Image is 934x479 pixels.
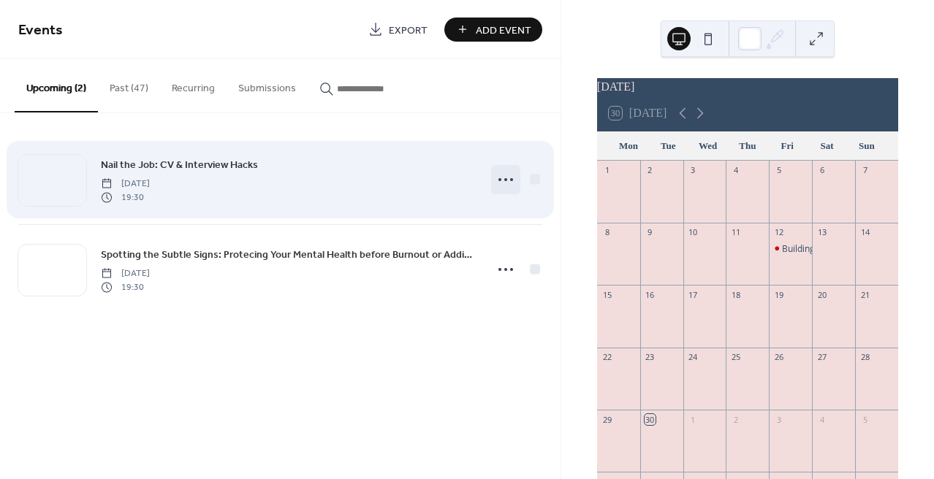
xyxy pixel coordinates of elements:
div: 8 [601,227,612,238]
div: 7 [859,165,870,176]
a: Nail the Job: CV & Interview Hacks [101,156,258,173]
span: Spotting the Subtle Signs: Protecing Your Mental Health before Burnout or Addiction Take Hold [101,248,476,263]
div: 12 [773,227,784,238]
div: 14 [859,227,870,238]
button: Past (47) [98,59,160,111]
div: 29 [601,414,612,425]
div: 15 [601,289,612,300]
div: 11 [730,227,741,238]
div: 9 [645,227,656,238]
div: 24 [688,352,699,363]
div: [DATE] [597,78,898,96]
div: 10 [688,227,699,238]
div: 19 [773,289,784,300]
div: Mon [609,131,648,161]
div: 16 [645,289,656,300]
span: Export [389,23,428,38]
div: 21 [859,289,870,300]
span: Nail the Job: CV & Interview Hacks [101,158,258,173]
div: 3 [688,165,699,176]
div: 1 [688,414,699,425]
div: Building Connections with LEGO® Serious Play® [769,242,812,255]
div: 1 [601,165,612,176]
div: 30 [645,414,656,425]
div: 5 [859,414,870,425]
button: Recurring [160,59,227,111]
span: [DATE] [101,177,150,191]
div: 25 [730,352,741,363]
div: 28 [859,352,870,363]
div: 18 [730,289,741,300]
div: 27 [816,352,827,363]
div: 20 [816,289,827,300]
div: Thu [728,131,767,161]
span: Add Event [476,23,531,38]
div: Sun [847,131,886,161]
div: 2 [645,165,656,176]
div: Sat [807,131,846,161]
span: [DATE] [101,267,150,280]
div: 23 [645,352,656,363]
button: Upcoming (2) [15,59,98,112]
div: 3 [773,414,784,425]
span: 19:30 [101,191,150,204]
div: 4 [816,414,827,425]
div: 13 [816,227,827,238]
button: Add Event [444,18,542,42]
div: 2 [730,414,741,425]
a: Export [357,18,438,42]
a: Spotting the Subtle Signs: Protecing Your Mental Health before Burnout or Addiction Take Hold [101,246,476,263]
div: Fri [767,131,807,161]
span: 19:30 [101,280,150,294]
div: Tue [648,131,688,161]
div: 5 [773,165,784,176]
span: Events [18,16,63,45]
div: 4 [730,165,741,176]
button: Submissions [227,59,308,111]
div: Wed [688,131,727,161]
div: 6 [816,165,827,176]
div: 17 [688,289,699,300]
div: 22 [601,352,612,363]
div: 26 [773,352,784,363]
